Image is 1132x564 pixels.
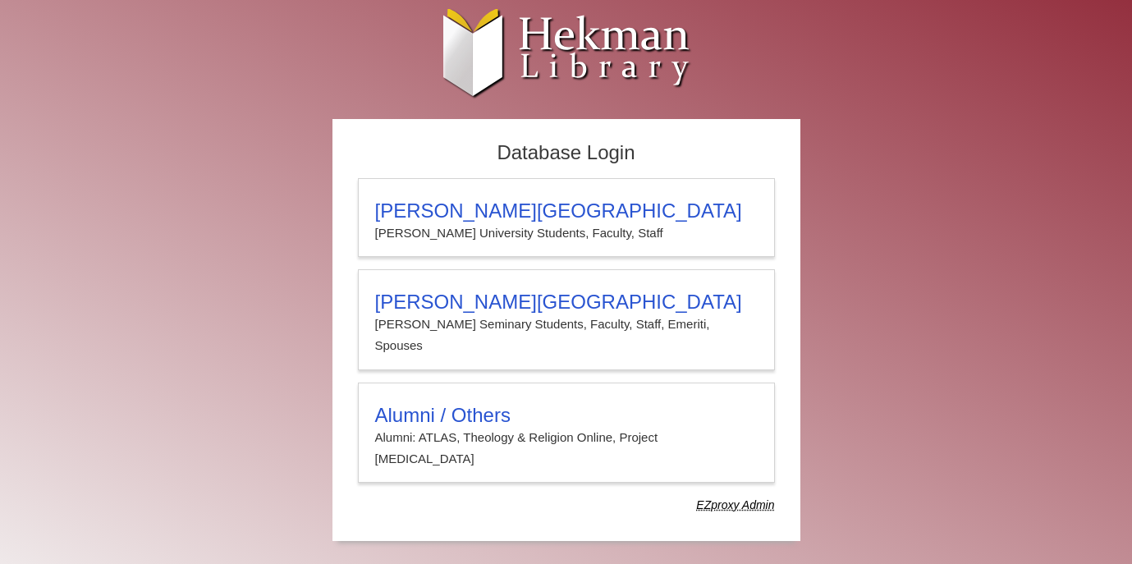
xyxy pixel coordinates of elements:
[375,314,758,357] p: [PERSON_NAME] Seminary Students, Faculty, Staff, Emeriti, Spouses
[358,269,775,370] a: [PERSON_NAME][GEOGRAPHIC_DATA][PERSON_NAME] Seminary Students, Faculty, Staff, Emeriti, Spouses
[375,404,758,470] summary: Alumni / OthersAlumni: ATLAS, Theology & Religion Online, Project [MEDICAL_DATA]
[375,199,758,222] h3: [PERSON_NAME][GEOGRAPHIC_DATA]
[696,498,774,511] dfn: Use Alumni login
[375,291,758,314] h3: [PERSON_NAME][GEOGRAPHIC_DATA]
[375,427,758,470] p: Alumni: ATLAS, Theology & Religion Online, Project [MEDICAL_DATA]
[358,178,775,257] a: [PERSON_NAME][GEOGRAPHIC_DATA][PERSON_NAME] University Students, Faculty, Staff
[375,404,758,427] h3: Alumni / Others
[350,136,783,170] h2: Database Login
[375,222,758,244] p: [PERSON_NAME] University Students, Faculty, Staff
